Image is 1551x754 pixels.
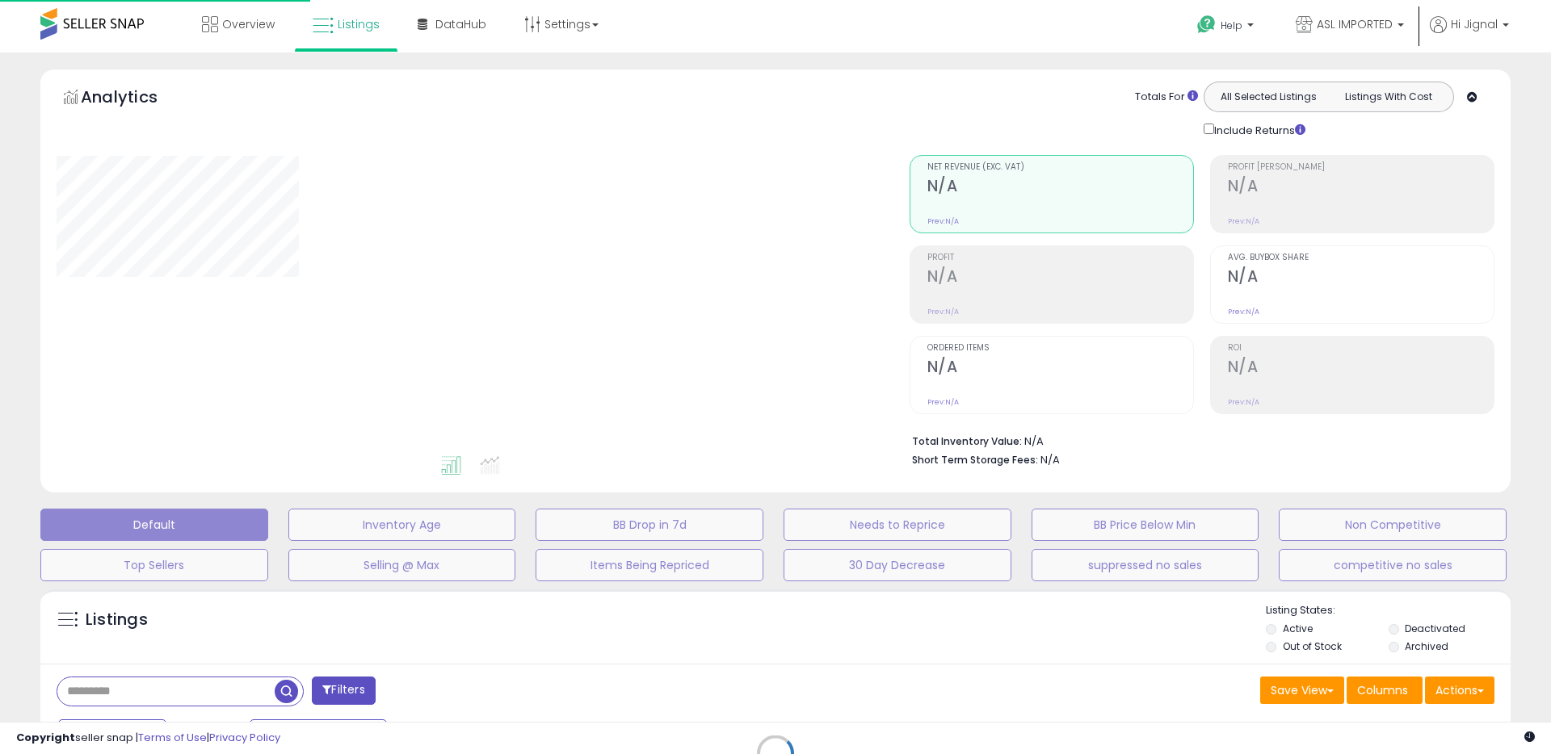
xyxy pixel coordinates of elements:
small: Prev: N/A [927,216,959,226]
small: Prev: N/A [927,397,959,407]
button: Items Being Repriced [536,549,763,581]
b: Total Inventory Value: [912,434,1022,448]
small: Prev: N/A [1228,307,1259,316]
div: seller snap | | [16,731,280,746]
h5: Analytics [81,86,189,112]
h2: N/A [1228,267,1494,289]
button: 30 Day Decrease [784,549,1011,581]
span: Help [1221,19,1242,32]
div: Totals For [1135,90,1198,105]
span: ROI [1228,344,1494,353]
span: Avg. Buybox Share [1228,253,1494,262]
span: N/A [1040,452,1060,467]
button: Selling @ Max [288,549,516,581]
a: Help [1184,2,1270,52]
button: Needs to Reprice [784,509,1011,541]
span: Profit [927,253,1193,262]
b: Short Term Storage Fees: [912,453,1038,467]
span: Hi Jignal [1451,16,1498,32]
h2: N/A [927,177,1193,199]
button: Default [40,509,268,541]
button: competitive no sales [1279,549,1507,581]
button: Inventory Age [288,509,516,541]
span: Net Revenue (Exc. VAT) [927,163,1193,172]
h2: N/A [927,267,1193,289]
div: Include Returns [1192,120,1325,139]
li: N/A [912,430,1482,450]
button: Listings With Cost [1328,86,1448,107]
span: Overview [222,16,275,32]
i: Get Help [1196,15,1217,35]
span: Ordered Items [927,344,1193,353]
span: Listings [338,16,380,32]
button: All Selected Listings [1208,86,1329,107]
button: suppressed no sales [1032,549,1259,581]
button: Top Sellers [40,549,268,581]
a: Hi Jignal [1430,16,1509,52]
h2: N/A [1228,358,1494,379]
small: Prev: N/A [927,307,959,316]
button: BB Price Below Min [1032,509,1259,541]
span: ASL IMPORTED [1317,16,1393,32]
h2: N/A [927,358,1193,379]
small: Prev: N/A [1228,216,1259,226]
span: DataHub [435,16,486,32]
h2: N/A [1228,177,1494,199]
span: Profit [PERSON_NAME] [1228,163,1494,172]
button: BB Drop in 7d [536,509,763,541]
strong: Copyright [16,730,75,745]
small: Prev: N/A [1228,397,1259,407]
button: Non Competitive [1279,509,1507,541]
